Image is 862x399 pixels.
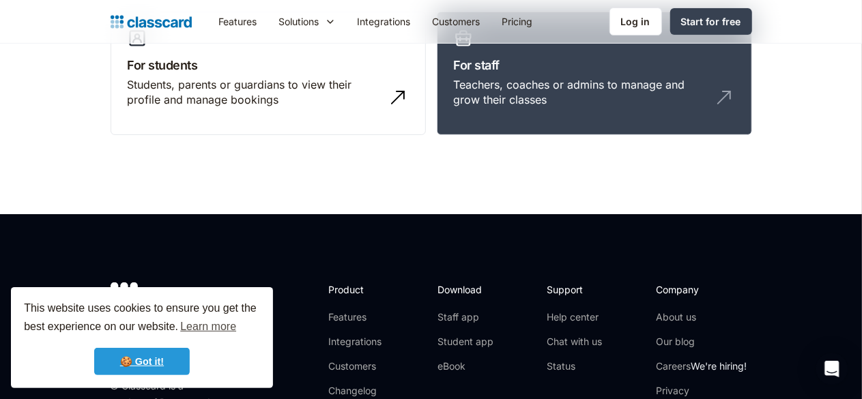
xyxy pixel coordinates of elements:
a: Student app [438,335,494,349]
a: Pricing [491,6,544,37]
a: Log in [609,8,662,35]
a: dismiss cookie message [94,348,190,375]
div: cookieconsent [11,287,273,388]
div: Solutions [268,6,347,37]
a: CareersWe're hiring! [657,359,747,373]
a: Changelog [329,384,402,398]
a: Integrations [329,335,402,349]
span: We're hiring! [691,360,747,372]
a: Customers [329,359,402,373]
h3: For staff [454,56,735,74]
a: For studentsStudents, parents or guardians to view their profile and manage bookings [111,12,426,136]
h2: Download [438,282,494,297]
a: About us [657,310,747,324]
a: Chat with us [547,335,603,349]
div: Students, parents or guardians to view their profile and manage bookings [128,77,382,108]
div: Open Intercom Messenger [816,353,848,385]
a: For staffTeachers, coaches or admins to manage and grow their classes [437,12,752,136]
span: This website uses cookies to ensure you get the best experience on our website. [24,300,260,337]
a: Staff app [438,310,494,324]
a: eBook [438,359,494,373]
div: Solutions [279,14,319,29]
a: Customers [422,6,491,37]
h3: For students [128,56,409,74]
a: home [111,12,192,31]
a: Features [329,310,402,324]
h2: Product [329,282,402,297]
a: learn more about cookies [178,316,238,337]
a: Features [208,6,268,37]
div: Start for free [681,14,741,29]
div: Log in [621,14,650,29]
div: Teachers, coaches or admins to manage and grow their classes [454,77,708,108]
h2: Company [657,282,747,297]
a: Status [547,359,603,373]
a: Integrations [347,6,422,37]
a: Help center [547,310,603,324]
a: Privacy [657,384,747,398]
a: Start for free [670,8,752,35]
h2: Support [547,282,603,297]
a: Our blog [657,335,747,349]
